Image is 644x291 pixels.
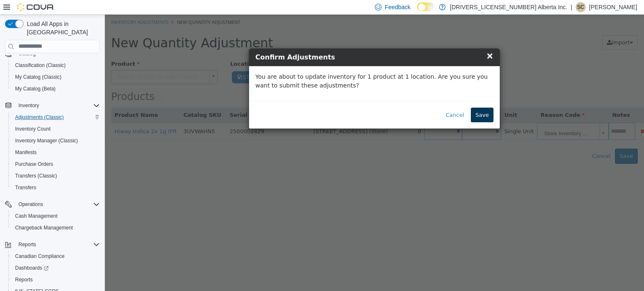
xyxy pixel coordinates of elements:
[12,124,100,134] span: Inventory Count
[12,136,100,146] span: Inventory Manager (Classic)
[417,11,418,12] span: Dark Mode
[12,84,59,94] a: My Catalog (Beta)
[12,211,100,221] span: Cash Management
[450,2,567,12] p: [DRIVERS_LICENSE_NUMBER] Alberta Inc.
[12,171,100,181] span: Transfers (Classic)
[8,71,103,83] button: My Catalog (Classic)
[12,72,100,82] span: My Catalog (Classic)
[12,223,76,233] a: Chargeback Management
[8,158,103,170] button: Purchase Orders
[15,265,49,271] span: Dashboards
[12,263,100,273] span: Dashboards
[12,84,100,94] span: My Catalog (Beta)
[2,239,103,250] button: Reports
[15,213,57,219] span: Cash Management
[8,262,103,274] a: Dashboards
[15,149,36,156] span: Manifests
[12,147,40,157] a: Manifests
[15,114,64,121] span: Adjustments (Classic)
[12,275,36,285] a: Reports
[151,38,389,48] h4: Confirm Adjustments
[381,36,389,46] span: ×
[366,93,389,108] button: Save
[8,170,103,182] button: Transfers (Classic)
[8,222,103,234] button: Chargeback Management
[15,199,47,209] button: Operations
[15,199,100,209] span: Operations
[12,60,100,70] span: Classification (Classic)
[23,20,100,36] span: Load All Apps in [GEOGRAPHIC_DATA]
[15,173,57,179] span: Transfers (Classic)
[2,100,103,111] button: Inventory
[15,85,56,92] span: My Catalog (Beta)
[12,211,61,221] a: Cash Management
[12,251,68,261] a: Canadian Compliance
[12,136,81,146] a: Inventory Manager (Classic)
[12,60,69,70] a: Classification (Classic)
[15,239,100,250] span: Reports
[18,102,39,109] span: Inventory
[12,124,54,134] a: Inventory Count
[8,123,103,135] button: Inventory Count
[8,210,103,222] button: Cash Management
[151,58,389,75] p: You are about to update inventory for 1 product at 1 location. Are you sure you want to submit th...
[12,147,100,157] span: Manifests
[15,184,36,191] span: Transfers
[12,183,100,193] span: Transfers
[12,263,52,273] a: Dashboards
[8,182,103,193] button: Transfers
[15,276,33,283] span: Reports
[8,274,103,286] button: Reports
[12,72,65,82] a: My Catalog (Classic)
[12,159,100,169] span: Purchase Orders
[12,112,67,122] a: Adjustments (Classic)
[15,100,100,111] span: Inventory
[12,251,100,261] span: Canadian Compliance
[15,137,78,144] span: Inventory Manager (Classic)
[8,59,103,71] button: Classification (Classic)
[17,3,55,11] img: Cova
[2,198,103,210] button: Operations
[18,241,36,248] span: Reports
[15,239,39,250] button: Reports
[336,93,364,108] button: Cancel
[15,62,66,69] span: Classification (Classic)
[385,3,410,11] span: Feedback
[8,83,103,95] button: My Catalog (Beta)
[15,74,62,80] span: My Catalog (Classic)
[8,135,103,147] button: Inventory Manager (Classic)
[8,111,103,123] button: Adjustments (Classic)
[12,112,100,122] span: Adjustments (Classic)
[15,253,65,260] span: Canadian Compliance
[12,223,100,233] span: Chargeback Management
[8,250,103,262] button: Canadian Compliance
[8,147,103,158] button: Manifests
[577,2,584,12] span: SC
[12,183,39,193] a: Transfers
[12,159,57,169] a: Purchase Orders
[576,2,586,12] div: Shelley Crossman
[571,2,572,12] p: |
[15,224,73,231] span: Chargeback Management
[15,161,53,167] span: Purchase Orders
[589,2,637,12] p: [PERSON_NAME]
[12,275,100,285] span: Reports
[417,3,435,11] input: Dark Mode
[12,171,60,181] a: Transfers (Classic)
[18,201,43,208] span: Operations
[15,100,42,111] button: Inventory
[15,126,51,132] span: Inventory Count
